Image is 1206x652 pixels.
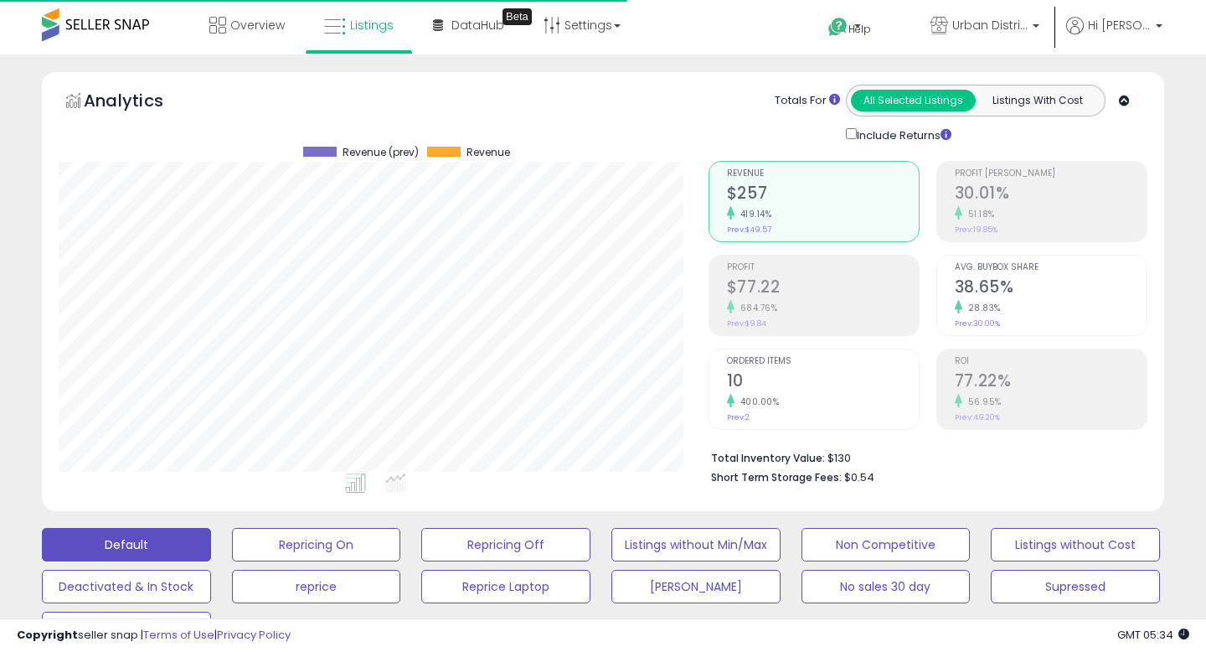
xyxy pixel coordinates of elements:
span: Profit [PERSON_NAME] [955,169,1147,179]
div: Tooltip anchor [502,8,532,25]
h2: $77.22 [727,277,919,300]
span: Hi [PERSON_NAME] [1088,17,1151,34]
span: Avg. Buybox Share [955,263,1147,272]
button: Default [42,528,211,561]
strong: Copyright [17,627,78,643]
h2: 30.01% [955,184,1147,206]
h5: Analytics [84,89,196,116]
button: All Selected Listings [851,90,976,111]
button: Repricing On [232,528,401,561]
button: [PERSON_NAME] [611,570,781,603]
button: reprice [232,570,401,603]
span: Help [848,22,871,36]
small: Prev: 49.20% [955,412,1000,422]
span: Revenue (prev) [343,147,419,158]
b: Total Inventory Value: [711,451,825,465]
span: DataHub [451,17,504,34]
small: Prev: 2 [727,412,750,422]
button: No sales 30 day [801,570,971,603]
button: Listings without Min/Max [611,528,781,561]
span: Profit [727,263,919,272]
small: Prev: $9.84 [727,318,766,329]
a: Terms of Use [143,627,214,643]
small: 56.95% [962,396,1002,408]
span: Urban Distribution Group [952,17,1028,34]
small: Prev: 30.00% [955,318,1000,329]
span: $0.54 [844,469,874,485]
span: Revenue [727,169,919,179]
li: $130 [711,447,1135,467]
small: Prev: 19.85% [955,225,997,235]
small: 419.14% [734,208,772,220]
button: Deactivated & In Stock [42,570,211,603]
span: Overview [230,17,285,34]
button: Reprice Laptop [421,570,590,603]
button: Listings With Cost [975,90,1100,111]
div: seller snap | | [17,628,291,644]
button: Listings without Cost [991,528,1160,561]
h2: 10 [727,371,919,394]
small: Prev: $49.57 [727,225,771,235]
h2: 77.22% [955,371,1147,394]
small: 400.00% [734,396,780,408]
span: Ordered Items [727,357,919,366]
span: ROI [955,357,1147,366]
button: Repricing Off [421,528,590,561]
span: 2025-10-10 05:34 GMT [1117,627,1189,643]
b: Short Term Storage Fees: [711,470,842,484]
span: Listings [350,17,394,34]
button: Restock [42,612,211,645]
h2: 38.65% [955,277,1147,300]
h2: $257 [727,184,919,206]
span: Revenue [466,147,510,158]
i: Get Help [827,17,848,38]
a: Hi [PERSON_NAME] [1066,17,1162,54]
small: 28.83% [962,302,1001,314]
a: Privacy Policy [217,627,291,643]
button: Supressed [991,570,1160,603]
div: Totals For [775,93,840,109]
small: 51.18% [962,208,995,220]
button: Non Competitive [801,528,971,561]
a: Help [815,4,904,54]
small: 684.76% [734,302,778,314]
div: Include Returns [833,125,971,144]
